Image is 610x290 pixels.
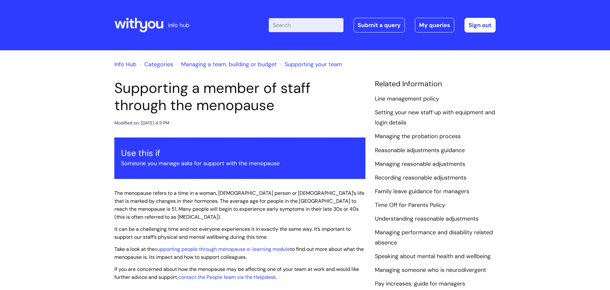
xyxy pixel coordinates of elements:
[375,80,496,88] h4: Related Information
[375,252,491,261] a: Speaking about mental health and wellbeing
[354,18,405,32] a: Submit a query
[175,59,277,69] li: Managing a team, building or budget
[375,187,469,196] a: Family leave guidance for managers
[114,119,169,127] div: Modified on: [DATE] 4:11 PM
[375,174,466,182] a: Recording reasonable adjustments
[375,146,465,155] a: Reasonable adjustments guidance
[375,215,478,223] a: Understanding reasonable adjustments
[375,132,461,141] a: Managing the probation process
[375,95,439,103] a: Line management policy
[181,60,277,68] a: Managing a team, building or budget
[114,60,136,68] a: Info Hub
[375,109,495,127] a: Setting your new staff up with equipment and login details
[121,148,359,158] h3: Use this if
[144,60,173,68] a: Categories
[375,201,445,209] a: Time Off for Parents Policy
[269,18,496,32] div: | -
[114,266,359,280] span: If you are concerned about how the menopause may be affecting one of your team at work and would ...
[114,80,365,114] h1: Supporting a member of staff through the menopause
[375,160,465,168] a: Managing reasonable adjustments
[285,60,342,68] a: Supporting your team
[269,18,343,32] input: Search
[375,229,493,247] a: Managing performance and disability related absence
[114,226,351,240] span: It can be a challenging time and not everyone experiences it in exactly the same way. It’s import...
[464,18,496,32] a: Sign out
[278,59,342,69] li: Supporting your team
[121,158,359,168] p: Someone you manage asks for support with the menopause
[155,246,290,252] a: supporting people through menopause e-learning module
[178,274,276,280] a: contact the People team via the Helpdesk
[114,190,364,220] span: The menopause refers to a time in a woman, [DEMOGRAPHIC_DATA] person or [DEMOGRAPHIC_DATA]’s life...
[114,246,364,260] span: Take a look at the to find out more about what the menopause is, its impact and how to support co...
[168,20,189,30] p: info hub
[415,18,454,32] a: My queries
[375,266,486,274] a: Managing someone who is neurodivergent
[138,59,173,69] li: Solution home
[375,280,465,288] a: Pay increases: guide for managers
